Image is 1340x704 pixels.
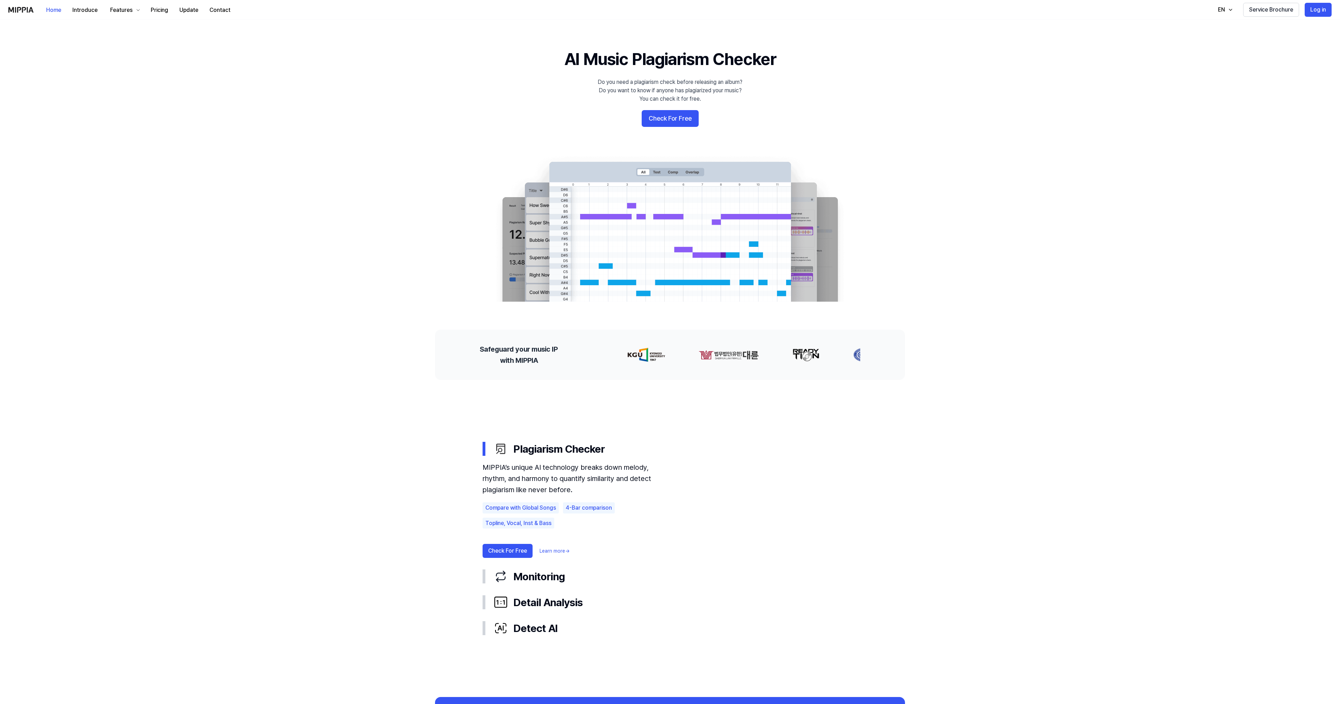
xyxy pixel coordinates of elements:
h2: Safeguard your music IP with MIPPIA [480,344,558,366]
div: Topline, Vocal, Inst & Bass [483,518,554,529]
a: Learn more→ [540,548,570,555]
button: Service Brochure [1243,3,1299,17]
div: 4-Bar comparison [563,502,615,513]
button: Introduce [67,3,103,17]
div: Monitoring [494,569,857,584]
img: partner-logo-1 [696,348,756,362]
button: Home [41,3,67,17]
a: Home [41,0,67,20]
div: MIPPIA’s unique AI technology breaks down melody, rhythm, and harmony to quantify similarity and ... [483,462,671,495]
button: Check For Free [642,110,699,127]
button: Pricing [145,3,174,17]
button: Plagiarism Checker [483,436,857,462]
img: main Image [488,155,852,302]
button: Features [103,3,145,17]
button: Contact [204,3,236,17]
div: Detail Analysis [494,595,857,610]
img: logo [8,7,34,13]
div: EN [1217,6,1226,14]
div: Detect AI [494,621,857,635]
img: partner-logo-3 [850,348,872,362]
button: Check For Free [483,544,533,558]
img: partner-logo-2 [790,348,817,362]
button: Monitoring [483,563,857,589]
button: EN [1211,3,1238,17]
div: Compare with Global Songs [483,502,559,513]
button: Detect AI [483,615,857,641]
button: Detail Analysis [483,589,857,615]
div: Plagiarism Checker [483,462,857,563]
button: Update [174,3,204,17]
img: partner-logo-0 [625,348,662,362]
button: Log in [1305,3,1332,17]
div: Do you need a plagiarism check before releasing an album? Do you want to know if anyone has plagi... [598,78,742,103]
a: Update [174,0,204,20]
div: Features [109,6,134,14]
h1: AI Music Plagiarism Checker [564,48,776,71]
div: Plagiarism Checker [494,441,857,456]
